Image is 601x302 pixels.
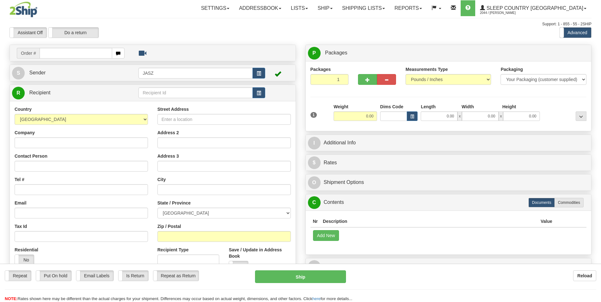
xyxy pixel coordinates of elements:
[12,86,125,99] a: R Recipient
[308,260,589,273] a: RReturn Shipment
[5,271,31,281] label: Repeat
[586,119,600,183] iframe: chat widget
[15,106,32,112] label: Country
[308,196,321,209] span: C
[499,111,503,121] span: x
[560,28,591,38] label: Advanced
[337,0,390,16] a: Shipping lists
[229,247,291,259] label: Save / Update in Address Book
[15,200,26,206] label: Email
[17,48,40,59] span: Order #
[313,0,337,16] a: Ship
[501,66,523,72] label: Packaging
[475,0,591,16] a: Sleep Country [GEOGRAPHIC_DATA] 2044 / [PERSON_NAME]
[157,106,189,112] label: Street Address
[157,153,179,159] label: Address 3
[10,2,37,17] img: logo2044.jpg
[15,223,27,230] label: Tax Id
[15,153,47,159] label: Contact Person
[502,104,516,110] label: Height
[308,176,321,189] span: O
[157,247,189,253] label: Recipient Type
[15,255,34,265] label: No
[15,129,35,136] label: Company
[308,156,589,169] a: $Rates
[153,271,199,281] label: Repeat as Return
[528,198,555,207] label: Documents
[196,0,234,16] a: Settings
[118,271,148,281] label: Is Return
[320,216,538,227] th: Description
[310,66,331,72] label: Packages
[576,111,586,121] div: ...
[29,70,46,75] span: Sender
[138,87,253,98] input: Recipient Id
[15,247,38,253] label: Residential
[157,200,191,206] label: State / Province
[308,136,589,149] a: IAdditional Info
[76,271,113,281] label: Email Labels
[48,28,99,38] label: Do a return
[229,261,248,271] label: No
[308,176,589,189] a: OShipment Options
[457,111,462,121] span: x
[310,216,321,227] th: Nr
[255,270,346,283] button: Ship
[286,0,313,16] a: Lists
[308,137,321,149] span: I
[538,216,555,227] th: Value
[157,129,179,136] label: Address 2
[577,273,592,278] b: Reload
[325,50,347,55] span: Packages
[480,10,527,16] span: 2044 / [PERSON_NAME]
[29,90,50,95] span: Recipient
[5,296,17,301] span: NOTE:
[313,230,339,241] button: Add New
[421,104,436,110] label: Length
[310,112,317,118] span: 1
[15,176,24,183] label: Tel #
[573,270,596,281] button: Reload
[12,66,138,79] a: S Sender
[554,198,584,207] label: Commodities
[157,114,291,125] input: Enter a location
[10,22,591,27] div: Support: 1 - 855 - 55 - 2SHIP
[157,223,181,230] label: Zip / Postal
[485,5,583,11] span: Sleep Country [GEOGRAPHIC_DATA]
[12,87,25,99] span: R
[308,47,321,60] span: P
[390,0,427,16] a: Reports
[380,104,403,110] label: Dims Code
[312,296,321,301] a: here
[406,66,448,72] label: Measurements Type
[234,0,286,16] a: Addressbook
[308,196,589,209] a: CContents
[10,28,47,38] label: Assistant Off
[36,271,71,281] label: Put On hold
[138,68,253,79] input: Sender Id
[334,104,348,110] label: Weight
[308,156,321,169] span: $
[462,104,474,110] label: Width
[12,67,25,79] span: S
[157,176,166,183] label: City
[308,47,589,60] a: P Packages
[308,260,321,273] span: R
